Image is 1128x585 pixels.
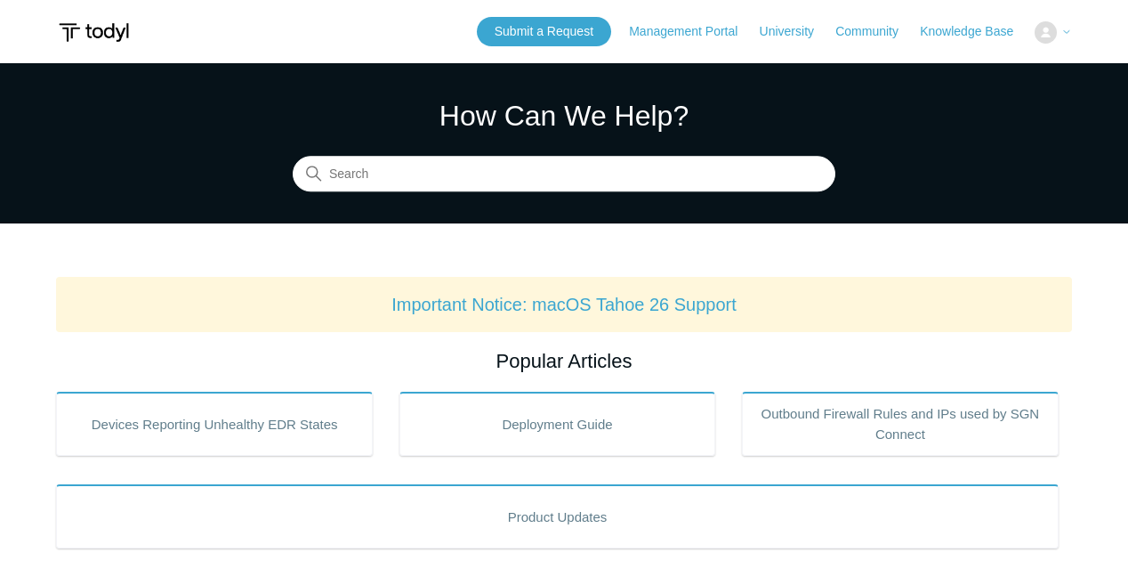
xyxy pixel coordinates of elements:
[629,22,755,41] a: Management Portal
[293,157,835,192] input: Search
[56,392,372,456] a: Devices Reporting Unhealthy EDR States
[760,22,832,41] a: University
[399,392,715,456] a: Deployment Guide
[293,94,835,137] h1: How Can We Help?
[920,22,1031,41] a: Knowledge Base
[835,22,916,41] a: Community
[477,17,611,46] a: Submit a Request
[391,295,737,314] a: Important Notice: macOS Tahoe 26 Support
[56,484,1058,548] a: Product Updates
[56,346,1071,376] h2: Popular Articles
[742,392,1058,456] a: Outbound Firewall Rules and IPs used by SGN Connect
[56,16,132,49] img: Todyl Support Center Help Center home page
